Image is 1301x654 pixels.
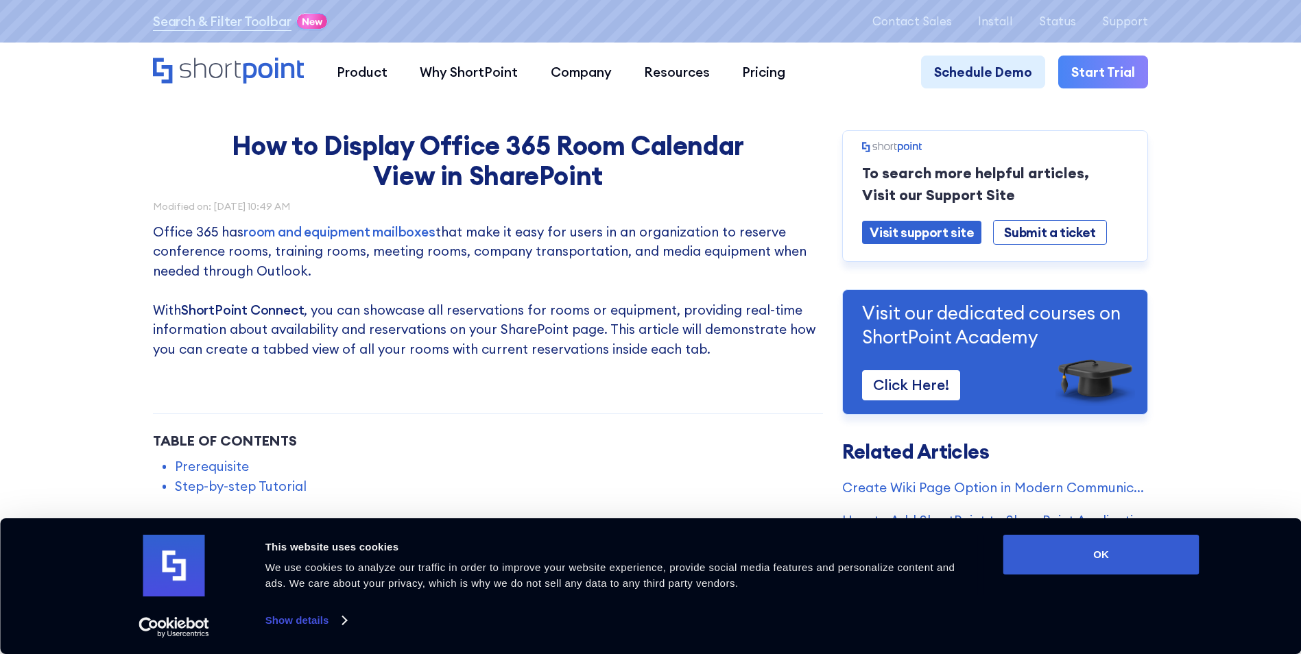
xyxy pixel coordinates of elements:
a: Create Wiki Page Option in Modern Communication Site Is Missing [842,478,1148,497]
button: OK [1003,535,1199,574]
span: We use cookies to analyze our traffic in order to improve your website experience, provide social... [265,561,955,589]
a: Show details [265,610,346,631]
a: Search & Filter Toolbar [153,12,291,31]
a: Schedule Demo [921,56,1045,88]
a: ShortPoint Connect [181,302,305,318]
div: Pricing [742,62,785,82]
a: room and equipment mailboxes [243,223,435,240]
a: Company [534,56,628,88]
p: To search more helpful articles, Visit our Support Site [862,162,1128,206]
a: Home [153,58,305,86]
div: Modified on: [DATE] 10:49 AM [153,202,823,211]
a: Why ShortPoint [404,56,534,88]
a: Resources [628,56,726,88]
a: Install [978,14,1013,27]
img: logo [143,535,205,596]
a: Contact Sales [872,14,952,27]
div: This website uses cookies [265,539,972,555]
div: Product [337,62,387,82]
p: Visit our dedicated courses on ShortPoint Academy [862,301,1128,348]
a: Product [320,56,403,88]
a: Usercentrics Cookiebot - opens in a new window [114,617,234,638]
a: Submit a ticket [993,220,1106,245]
div: Table of Contents [153,431,823,451]
p: Office 365 has that make it easy for users in an organization to reserve conference rooms, traini... [153,222,823,359]
a: Prerequisite [175,457,249,476]
a: Status [1039,14,1076,27]
h1: How to Display Office 365 Room Calendar View in SharePoint [230,130,745,191]
a: How to Add ShortPoint to SharePoint Application Pages [842,511,1148,530]
a: Visit support site [862,221,981,245]
h3: Related Articles [842,442,1148,461]
a: Click Here! [862,370,960,400]
div: Company [551,62,612,82]
div: Why ShortPoint [420,62,518,82]
a: Step-by-step Tutorial [175,476,307,496]
a: Pricing [726,56,802,88]
a: Start Trial [1058,56,1148,88]
a: Support [1102,14,1148,27]
div: Resources [644,62,710,82]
